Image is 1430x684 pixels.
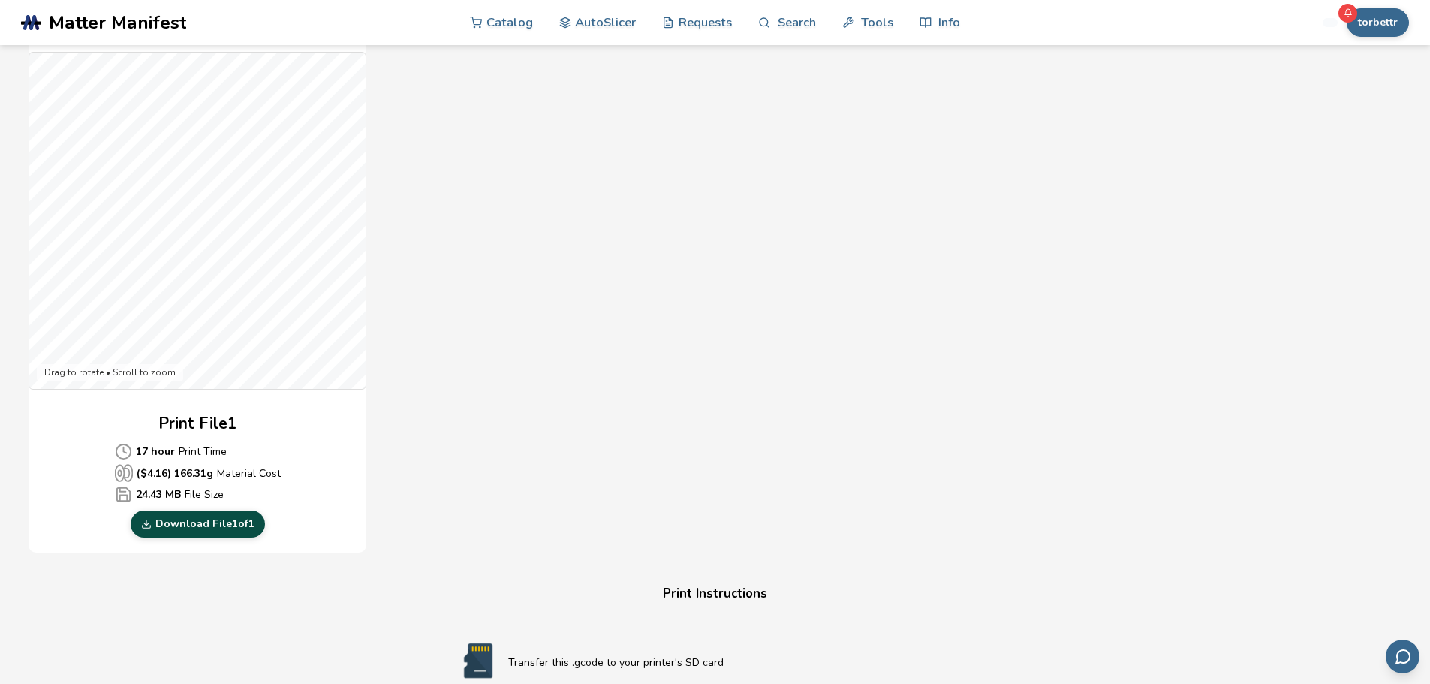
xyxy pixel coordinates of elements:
[136,444,175,460] b: 17 hour
[115,443,281,460] p: Print Time
[1347,8,1409,37] button: torbettr
[158,412,237,435] h2: Print File 1
[1386,640,1419,673] button: Send feedback via email
[508,655,983,670] p: Transfer this .gcode to your printer's SD card
[430,583,1001,606] h4: Print Instructions
[49,12,186,33] span: Matter Manifest
[131,511,265,538] a: Download File1of1
[136,487,181,502] b: 24.43 MB
[115,486,281,503] p: File Size
[137,466,213,481] b: ($ 4.16 ) 166.31 g
[115,486,132,503] span: Average Cost
[37,364,183,382] div: Drag to rotate • Scroll to zoom
[115,464,133,482] span: Average Cost
[115,443,132,460] span: Average Cost
[115,464,281,482] p: Material Cost
[448,642,508,679] img: SD card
